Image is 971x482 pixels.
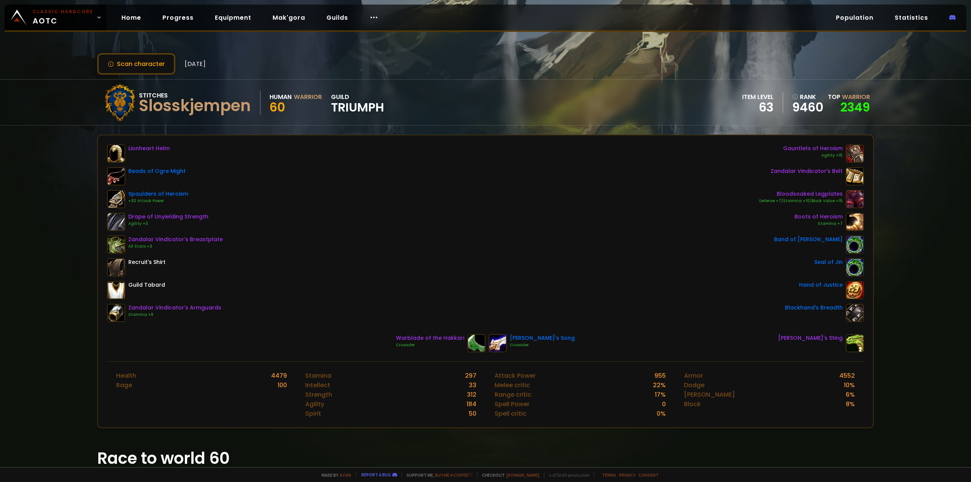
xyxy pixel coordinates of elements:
img: item-19898 [846,258,864,276]
a: 9460 [792,102,823,113]
div: Spell Power [495,399,530,409]
div: Warblade of the Hakkari [396,334,464,342]
span: v. d752d5 - production [544,472,590,478]
div: 17 % [655,390,666,399]
div: Human [270,92,292,102]
div: Warrior [294,92,322,102]
div: Health [116,371,136,380]
span: Warrior [842,93,870,101]
div: Crusader [396,342,464,348]
div: 22 % [653,380,666,390]
div: [PERSON_NAME]'s Sting [778,334,843,342]
span: Support me, [402,472,473,478]
div: 33 [469,380,476,390]
img: item-12640 [107,144,125,163]
div: Spaulders of Heroism [128,190,188,198]
div: 297 [465,371,476,380]
div: 4552 [839,371,855,380]
div: Beads of Ogre Might [128,167,186,175]
div: Defense +7/Stamina +10/Block Value +15 [759,198,843,204]
div: Stamina +9 [128,312,221,318]
img: item-15806 [489,334,507,352]
div: Armor [684,371,703,380]
img: item-19822 [107,236,125,254]
div: 8 % [846,399,855,409]
div: Agility [305,399,324,409]
img: item-21394 [107,213,125,231]
div: 6 % [846,390,855,399]
a: Statistics [889,10,934,25]
button: Scan character [97,53,175,75]
div: Zandalar Vindicator's Breastplate [128,236,223,243]
div: Attack Power [495,371,536,380]
div: 63 [742,102,774,113]
div: 955 [654,371,666,380]
div: Guild Tabard [128,281,165,289]
div: Recruit's Shirt [128,258,166,266]
div: Blackhand's Breadth [785,304,843,312]
div: Spirit [305,409,321,418]
div: Strength [305,390,332,399]
div: Hand of Justice [799,281,843,289]
img: item-13965 [846,304,864,322]
a: [DOMAIN_NAME] [506,472,539,478]
a: Equipment [209,10,257,25]
a: Classic HardcoreAOTC [5,5,106,30]
div: 184 [467,399,476,409]
div: [PERSON_NAME] [684,390,735,399]
div: Intellect [305,380,330,390]
div: Lionheart Helm [128,144,170,152]
div: Band of [PERSON_NAME] [774,236,843,243]
div: Stamina +7 [794,221,843,227]
div: Zandalar Vindicator's Armguards [128,304,221,312]
a: Terms [602,472,616,478]
h1: Race to world 60 [97,446,874,470]
div: 50 [469,409,476,418]
div: Rage [116,380,132,390]
img: item-21998 [846,144,864,163]
div: Range critic [495,390,531,399]
a: Report a bug [361,472,391,477]
small: Classic Hardcore [33,8,93,15]
div: Spell critic [495,409,526,418]
div: Boots of Heroism [794,213,843,221]
div: 4479 [271,371,287,380]
a: 2349 [840,99,870,116]
div: Agility +15 [783,152,843,159]
div: 100 [277,380,287,390]
div: Agility +3 [128,221,208,227]
a: Population [830,10,880,25]
div: Dodge [684,380,705,390]
a: Home [115,10,147,25]
div: Stamina [305,371,331,380]
img: item-22150 [107,167,125,185]
img: item-19823 [846,167,864,185]
span: Triumph [331,102,384,113]
div: Bloodsoaked Legplates [759,190,843,198]
img: item-21995 [846,213,864,231]
div: 312 [467,390,476,399]
div: 0 [662,399,666,409]
div: +30 Attack Power [128,198,188,204]
div: Block [684,399,701,409]
a: Guilds [320,10,354,25]
a: Mak'gora [266,10,311,25]
div: Crusader [510,342,575,348]
img: item-19925 [846,236,864,254]
a: Privacy [619,472,635,478]
div: item level [742,92,774,102]
div: guild [331,92,384,113]
div: Zandalar Vindicator's Belt [771,167,843,175]
span: Checkout [477,472,539,478]
div: Melee critic [495,380,530,390]
span: 60 [270,99,285,116]
img: item-22001 [107,190,125,208]
div: Gauntlets of Heroism [783,144,843,152]
div: Slosskjempen [139,100,251,111]
span: AOTC [33,8,93,27]
div: rank [792,92,823,102]
div: Top [828,92,870,102]
div: Drape of Unyielding Strength [128,213,208,221]
div: [PERSON_NAME]'s Song [510,334,575,342]
div: 0 % [657,409,666,418]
